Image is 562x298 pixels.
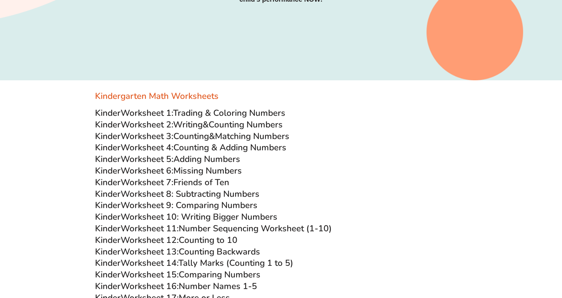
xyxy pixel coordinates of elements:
[95,223,121,234] span: Kinder
[95,188,259,200] a: KinderWorksheet 8: Subtracting Numbers
[209,119,283,130] span: Counting Numbers
[121,211,277,223] span: Worksheet 10: Writing Bigger Numbers
[173,130,209,142] span: Counting
[95,246,121,258] span: Kinder
[95,199,121,211] span: Kinder
[179,223,332,234] span: Number Sequencing Worksheet (1-10)
[179,269,260,280] span: Comparing Numbers
[179,280,257,292] span: Number Names 1-5
[95,269,121,280] span: Kinder
[121,188,259,200] span: Worksheet 8: Subtracting Numbers
[95,177,121,188] span: Kinder
[95,130,289,142] a: KinderWorksheet 3:Counting&Matching Numbers
[95,107,285,119] a: KinderWorksheet 1:Trading & Coloring Numbers
[95,119,121,130] span: Kinder
[121,257,178,269] span: Worksheet 14:
[95,211,121,223] span: Kinder
[173,153,240,165] span: Adding Numbers
[173,107,285,119] span: Trading & Coloring Numbers
[95,188,121,200] span: Kinder
[121,107,173,119] span: Worksheet 1:
[121,223,179,234] span: Worksheet 11:
[121,142,173,153] span: Worksheet 4:
[121,246,179,258] span: Worksheet 13:
[95,199,257,211] a: KinderWorksheet 9: Comparing Numbers
[95,280,121,292] span: Kinder
[95,91,467,102] h3: Kindergarten Math Worksheets
[95,142,121,153] span: Kinder
[121,199,257,211] span: Worksheet 9: Comparing Numbers
[179,246,260,258] span: Counting Backwards
[121,234,179,246] span: Worksheet 12:
[173,119,203,130] span: Writing
[121,165,173,177] span: Worksheet 6:
[121,280,179,292] span: Worksheet 16:
[178,257,293,269] span: Tally Marks (Counting 1 to 5)
[95,177,229,188] a: KinderWorksheet 7:Friends of Ten
[95,211,277,223] a: KinderWorksheet 10: Writing Bigger Numbers
[121,119,173,130] span: Worksheet 2:
[121,153,173,165] span: Worksheet 5:
[173,177,229,188] span: Friends of Ten
[173,142,286,153] span: Counting & Adding Numbers
[215,130,289,142] span: Matching Numbers
[95,234,121,246] span: Kinder
[121,177,173,188] span: Worksheet 7:
[179,234,237,246] span: Counting to 10
[95,119,283,130] a: KinderWorksheet 2:Writing&Counting Numbers
[95,153,240,165] a: KinderWorksheet 5:Adding Numbers
[121,130,173,142] span: Worksheet 3:
[95,142,286,153] a: KinderWorksheet 4:Counting & Adding Numbers
[95,130,121,142] span: Kinder
[95,257,121,269] span: Kinder
[95,153,121,165] span: Kinder
[95,165,242,177] a: KinderWorksheet 6:Missing Numbers
[121,269,179,280] span: Worksheet 15:
[95,107,121,119] span: Kinder
[95,165,121,177] span: Kinder
[173,165,242,177] span: Missing Numbers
